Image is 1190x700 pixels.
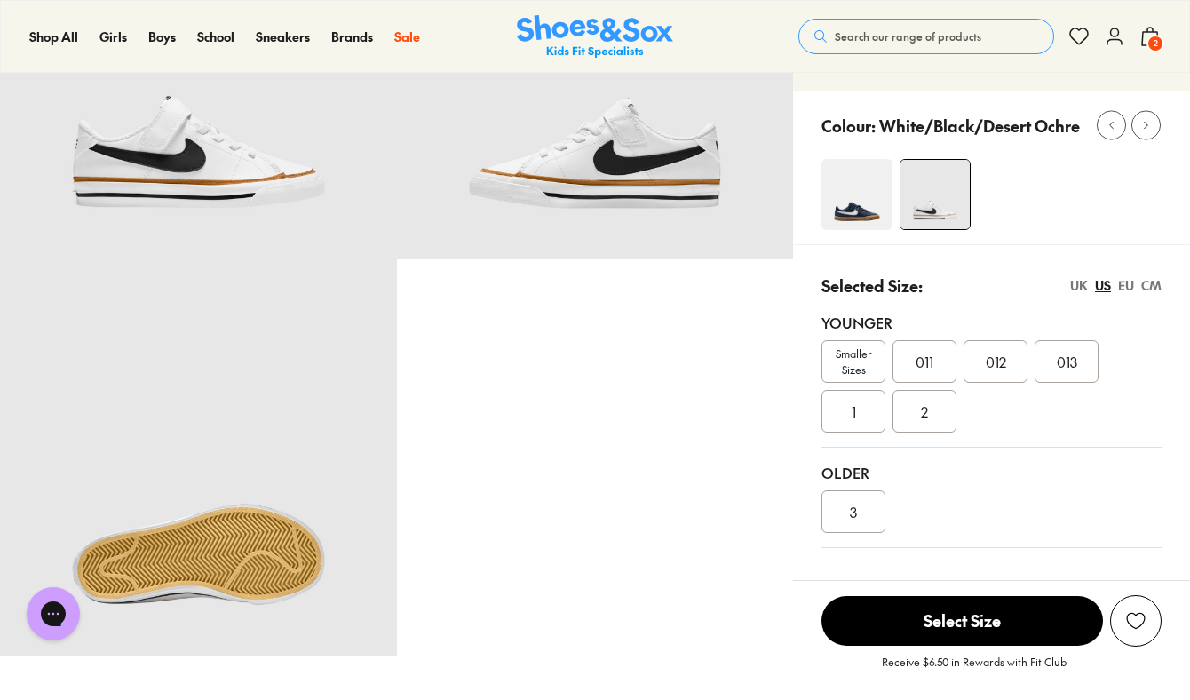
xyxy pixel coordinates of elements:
span: Brands [331,28,373,45]
span: Girls [99,28,127,45]
span: 3 [850,501,857,522]
button: Select Size [821,595,1103,647]
span: Sale [394,28,420,45]
div: CM [1141,276,1162,295]
iframe: Gorgias live chat messenger [18,581,89,647]
div: US [1095,276,1111,295]
p: Colour: [821,114,876,138]
span: 2 [921,401,928,422]
span: 1 [852,401,856,422]
a: Shoes & Sox [517,15,673,59]
span: Select Size [821,596,1103,646]
span: 012 [986,351,1006,372]
a: School [197,28,234,46]
button: Search our range of products [798,19,1054,54]
span: 011 [916,351,933,372]
div: EU [1118,276,1134,295]
span: Sneakers [256,28,310,45]
button: Add to Wishlist [1110,595,1162,647]
img: 11_1 [900,160,970,229]
a: Girls [99,28,127,46]
a: Shop All [29,28,78,46]
p: White/Black/Desert Ochre [879,114,1080,138]
a: Brands [331,28,373,46]
div: UK [1070,276,1088,295]
p: Selected Size: [821,274,923,298]
a: Sale [394,28,420,46]
img: SNS_Logo_Responsive.svg [517,15,673,59]
a: Boys [148,28,176,46]
a: Sneakers [256,28,310,46]
img: 4-533774_1 [821,159,892,230]
div: Unsure on sizing? We have a range of resources to help [821,577,1162,595]
span: School [197,28,234,45]
span: Search our range of products [835,28,981,44]
span: Smaller Sizes [822,346,885,378]
p: Receive $6.50 in Rewards with Fit Club [882,654,1067,686]
span: Shop All [29,28,78,45]
div: Older [821,462,1162,483]
button: 2 [1139,17,1161,56]
span: Boys [148,28,176,45]
span: 2 [1146,35,1164,52]
div: Younger [821,312,1162,333]
span: 013 [1057,351,1077,372]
